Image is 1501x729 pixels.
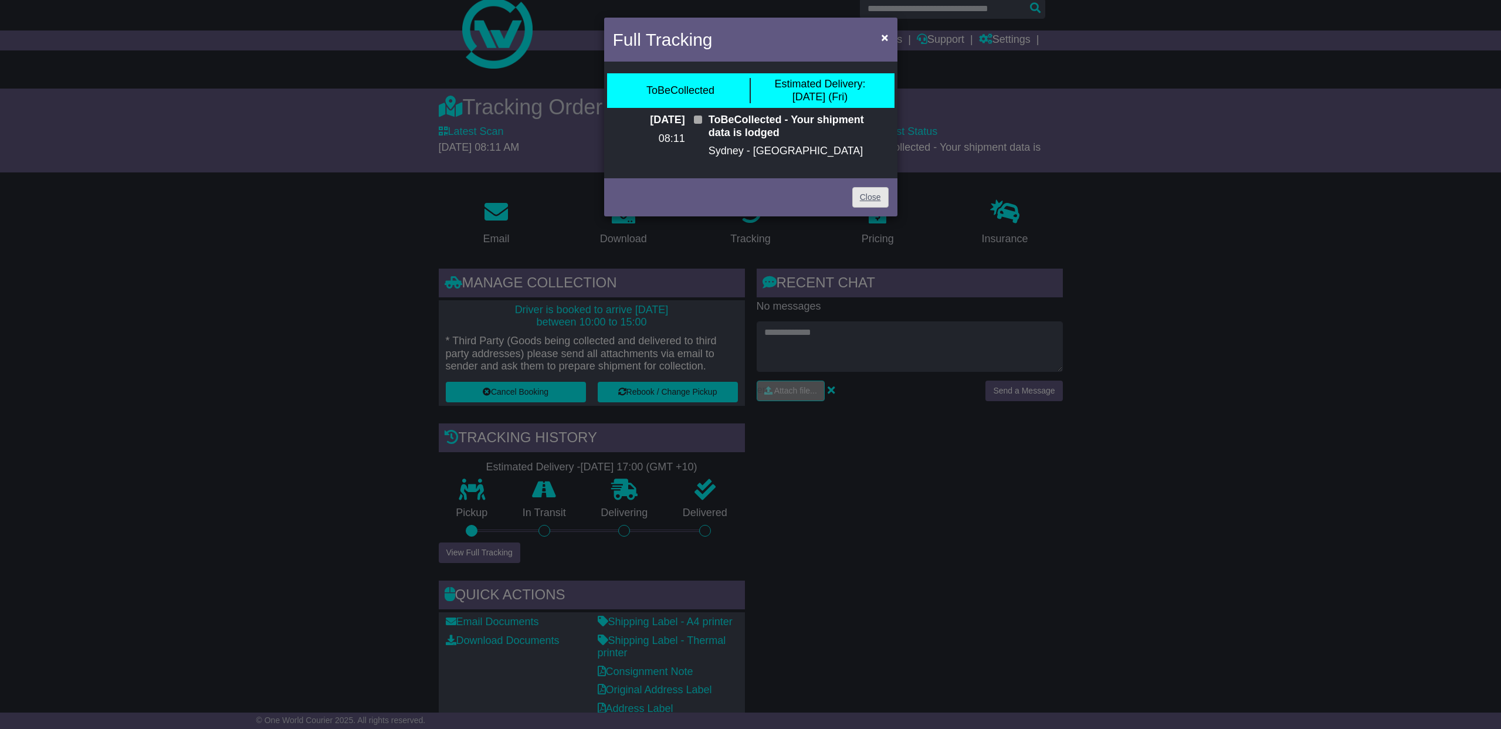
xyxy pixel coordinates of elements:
h4: Full Tracking [613,26,713,53]
span: Estimated Delivery: [774,78,865,90]
div: ToBeCollected [646,84,714,97]
p: Sydney - [GEOGRAPHIC_DATA] [709,145,889,158]
div: [DATE] (Fri) [774,78,865,103]
a: Close [852,187,889,208]
button: Close [875,25,894,49]
p: [DATE] [613,114,685,127]
p: ToBeCollected - Your shipment data is lodged [709,114,889,139]
p: 08:11 [613,133,685,145]
span: × [881,30,888,44]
